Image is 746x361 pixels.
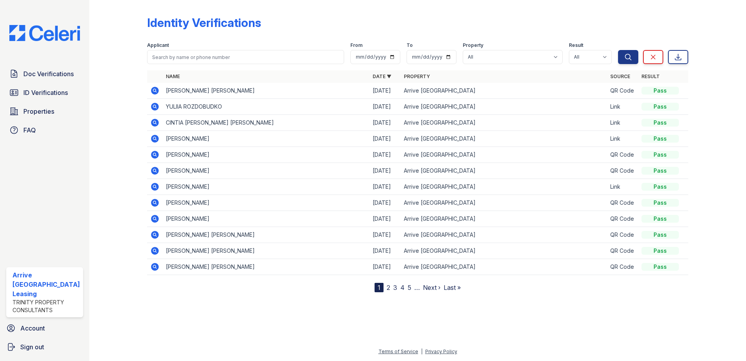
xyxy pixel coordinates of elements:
[163,259,369,275] td: [PERSON_NAME] [PERSON_NAME]
[641,119,679,127] div: Pass
[607,195,638,211] td: QR Code
[6,104,83,119] a: Properties
[607,227,638,243] td: QR Code
[393,284,397,291] a: 3
[401,99,607,115] td: Arrive [GEOGRAPHIC_DATA]
[404,73,430,79] a: Property
[369,163,401,179] td: [DATE]
[641,215,679,223] div: Pass
[641,151,679,159] div: Pass
[401,243,607,259] td: Arrive [GEOGRAPHIC_DATA]
[641,183,679,191] div: Pass
[641,73,660,79] a: Result
[147,16,261,30] div: Identity Verifications
[641,263,679,271] div: Pass
[163,179,369,195] td: [PERSON_NAME]
[401,259,607,275] td: Arrive [GEOGRAPHIC_DATA]
[463,42,483,48] label: Property
[163,163,369,179] td: [PERSON_NAME]
[20,323,45,333] span: Account
[369,147,401,163] td: [DATE]
[12,298,80,314] div: Trinity Property Consultants
[163,243,369,259] td: [PERSON_NAME] [PERSON_NAME]
[373,73,391,79] a: Date ▼
[607,99,638,115] td: Link
[607,179,638,195] td: Link
[163,131,369,147] td: [PERSON_NAME]
[12,270,80,298] div: Arrive [GEOGRAPHIC_DATA] Leasing
[401,115,607,131] td: Arrive [GEOGRAPHIC_DATA]
[387,284,390,291] a: 2
[423,284,440,291] a: Next ›
[6,122,83,138] a: FAQ
[166,73,180,79] a: Name
[369,211,401,227] td: [DATE]
[414,283,420,292] span: …
[641,247,679,255] div: Pass
[607,163,638,179] td: QR Code
[421,348,423,354] div: |
[569,42,583,48] label: Result
[6,66,83,82] a: Doc Verifications
[408,284,411,291] a: 5
[369,83,401,99] td: [DATE]
[147,42,169,48] label: Applicant
[23,88,68,97] span: ID Verifications
[607,243,638,259] td: QR Code
[3,320,86,336] a: Account
[369,259,401,275] td: [DATE]
[369,227,401,243] td: [DATE]
[401,195,607,211] td: Arrive [GEOGRAPHIC_DATA]
[641,103,679,111] div: Pass
[401,83,607,99] td: Arrive [GEOGRAPHIC_DATA]
[369,179,401,195] td: [DATE]
[401,211,607,227] td: Arrive [GEOGRAPHIC_DATA]
[6,85,83,100] a: ID Verifications
[23,125,36,135] span: FAQ
[375,283,384,292] div: 1
[425,348,457,354] a: Privacy Policy
[3,339,86,355] a: Sign out
[607,147,638,163] td: QR Code
[607,211,638,227] td: QR Code
[350,42,362,48] label: From
[369,115,401,131] td: [DATE]
[401,131,607,147] td: Arrive [GEOGRAPHIC_DATA]
[163,83,369,99] td: [PERSON_NAME] [PERSON_NAME]
[378,348,418,354] a: Terms of Service
[401,179,607,195] td: Arrive [GEOGRAPHIC_DATA]
[163,99,369,115] td: YULIIA ROZDOBUDKO
[607,83,638,99] td: QR Code
[20,342,44,352] span: Sign out
[401,227,607,243] td: Arrive [GEOGRAPHIC_DATA]
[3,25,86,41] img: CE_Logo_Blue-a8612792a0a2168367f1c8372b55b34899dd931a85d93a1a3d3e32e68fde9ad4.png
[163,227,369,243] td: [PERSON_NAME] [PERSON_NAME]
[163,195,369,211] td: [PERSON_NAME]
[641,135,679,143] div: Pass
[369,243,401,259] td: [DATE]
[610,73,630,79] a: Source
[607,131,638,147] td: Link
[163,147,369,163] td: [PERSON_NAME]
[444,284,461,291] a: Last »
[147,50,345,64] input: Search by name or phone number
[163,211,369,227] td: [PERSON_NAME]
[641,167,679,175] div: Pass
[641,199,679,207] div: Pass
[369,99,401,115] td: [DATE]
[23,69,74,79] span: Doc Verifications
[401,163,607,179] td: Arrive [GEOGRAPHIC_DATA]
[369,131,401,147] td: [DATE]
[369,195,401,211] td: [DATE]
[400,284,405,291] a: 4
[401,147,607,163] td: Arrive [GEOGRAPHIC_DATA]
[23,107,54,116] span: Properties
[607,259,638,275] td: QR Code
[163,115,369,131] td: CINTIA [PERSON_NAME] [PERSON_NAME]
[407,42,413,48] label: To
[641,87,679,95] div: Pass
[607,115,638,131] td: Link
[641,231,679,239] div: Pass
